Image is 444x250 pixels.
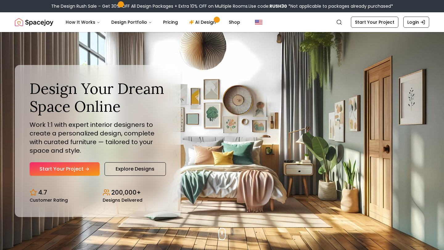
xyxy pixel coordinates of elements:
[38,188,47,197] p: 4.7
[30,80,166,115] h1: Design Your Dream Space Online
[30,198,68,202] small: Customer Rating
[351,17,398,28] a: Start Your Project
[106,16,157,28] button: Design Portfolio
[51,3,393,9] div: The Design Rush Sale – Get 30% OFF All Design Packages + Extra 10% OFF on Multiple Rooms.
[103,198,142,202] small: Designs Delivered
[61,16,245,28] nav: Main
[249,3,287,9] span: Use code:
[105,162,166,176] a: Explore Designs
[184,16,223,28] a: AI Design
[269,3,287,9] b: RUSH30
[15,16,53,28] a: Spacejoy
[30,120,166,155] p: Work 1:1 with expert interior designers to create a personalized design, complete with curated fu...
[30,162,100,176] a: Start Your Project
[403,17,429,28] a: Login
[224,16,245,28] a: Shop
[111,188,141,197] p: 200,000+
[15,16,53,28] img: Spacejoy Logo
[15,12,429,32] nav: Global
[61,16,105,28] button: How It Works
[158,16,183,28] a: Pricing
[255,18,262,26] img: United States
[287,3,393,9] span: *Not applicable to packages already purchased*
[30,183,166,202] div: Design stats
